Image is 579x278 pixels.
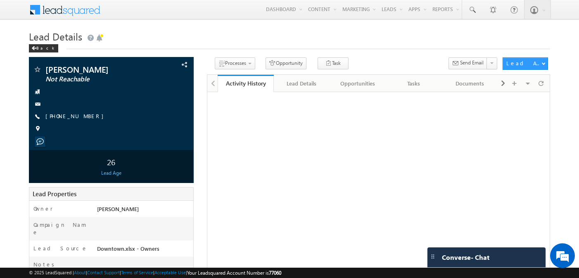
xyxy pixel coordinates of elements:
[274,75,330,92] a: Lead Details
[266,57,306,69] button: Opportunity
[29,30,82,43] span: Lead Details
[503,57,548,70] button: Lead Actions
[280,78,323,88] div: Lead Details
[215,57,255,69] button: Processes
[31,169,191,177] div: Lead Age
[29,44,62,51] a: Back
[506,59,541,67] div: Lead Actions
[29,44,58,52] div: Back
[31,154,191,169] div: 26
[121,270,153,275] a: Terms of Service
[74,270,86,275] a: About
[330,75,386,92] a: Opportunities
[33,221,89,236] label: Campaign Name
[442,254,489,261] span: Converse - Chat
[33,261,57,268] label: Notes
[442,75,498,92] a: Documents
[269,270,281,276] span: 77060
[45,65,147,74] span: [PERSON_NAME]
[393,78,435,88] div: Tasks
[29,269,281,277] span: © 2025 LeadSquared | | | | |
[448,57,487,69] button: Send Email
[218,75,274,92] a: Activity History
[33,205,53,212] label: Owner
[430,253,436,260] img: carter-drag
[224,79,268,87] div: Activity History
[225,60,246,66] span: Processes
[460,59,484,67] span: Send Email
[45,75,147,83] span: Not Reachable
[449,78,491,88] div: Documents
[45,112,108,121] span: [PHONE_NUMBER]
[33,190,76,198] span: Lead Properties
[33,245,88,252] label: Lead Source
[318,57,349,69] button: Task
[87,270,120,275] a: Contact Support
[95,245,193,256] div: Downtown.xlsx - Owners
[337,78,379,88] div: Opportunities
[386,75,442,92] a: Tasks
[154,270,186,275] a: Acceptable Use
[97,205,139,212] span: [PERSON_NAME]
[187,270,281,276] span: Your Leadsquared Account Number is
